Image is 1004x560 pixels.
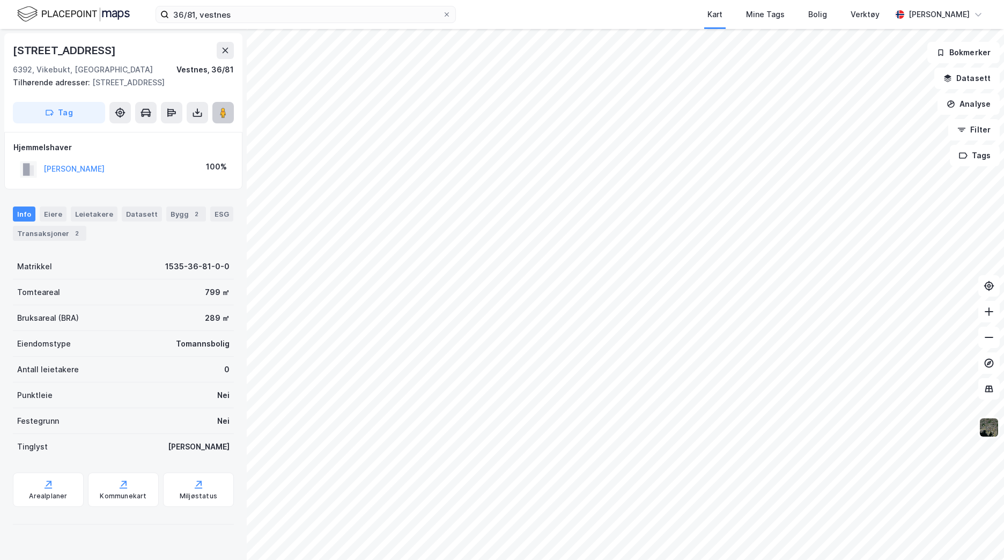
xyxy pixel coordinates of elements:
div: Matrikkel [17,260,52,273]
button: Tags [950,145,1000,166]
div: [PERSON_NAME] [909,8,970,21]
button: Datasett [934,68,1000,89]
div: Punktleie [17,389,53,402]
div: 1535-36-81-0-0 [165,260,230,273]
img: logo.f888ab2527a4732fd821a326f86c7f29.svg [17,5,130,24]
div: 799 ㎡ [205,286,230,299]
div: Tomannsbolig [176,337,230,350]
div: 2 [71,228,82,239]
button: Analyse [937,93,1000,115]
div: Eiere [40,207,67,222]
div: Datasett [122,207,162,222]
span: Tilhørende adresser: [13,78,92,87]
div: ESG [210,207,233,222]
div: Nei [217,415,230,428]
div: Vestnes, 36/81 [176,63,234,76]
div: Bygg [166,207,206,222]
div: Transaksjoner [13,226,86,241]
div: Bruksareal (BRA) [17,312,79,325]
div: Leietakere [71,207,117,222]
div: [STREET_ADDRESS] [13,42,118,59]
div: Verktøy [851,8,880,21]
img: 9k= [979,417,999,438]
div: Tomteareal [17,286,60,299]
div: Arealplaner [29,492,67,500]
div: 6392, Vikebukt, [GEOGRAPHIC_DATA] [13,63,153,76]
div: Eiendomstype [17,337,71,350]
div: Kontrollprogram for chat [950,509,1004,560]
button: Filter [948,119,1000,141]
div: Mine Tags [746,8,785,21]
iframe: Chat Widget [950,509,1004,560]
div: Info [13,207,35,222]
div: Hjemmelshaver [13,141,233,154]
div: Festegrunn [17,415,59,428]
div: 289 ㎡ [205,312,230,325]
div: 2 [191,209,202,219]
div: Tinglyst [17,440,48,453]
div: 100% [206,160,227,173]
div: [STREET_ADDRESS] [13,76,225,89]
div: 0 [224,363,230,376]
button: Tag [13,102,105,123]
div: Kommunekart [100,492,146,500]
div: Kart [707,8,722,21]
div: [PERSON_NAME] [168,440,230,453]
input: Søk på adresse, matrikkel, gårdeiere, leietakere eller personer [169,6,442,23]
div: Nei [217,389,230,402]
div: Bolig [808,8,827,21]
div: Miljøstatus [180,492,217,500]
button: Bokmerker [927,42,1000,63]
div: Antall leietakere [17,363,79,376]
